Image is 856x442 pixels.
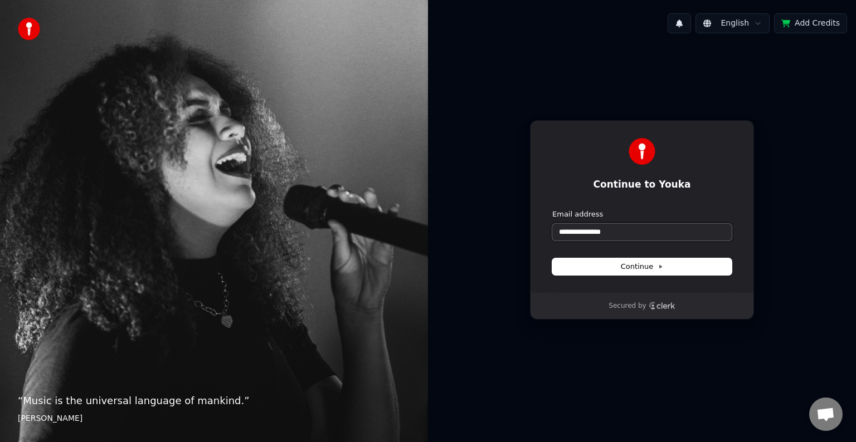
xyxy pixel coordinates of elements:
a: Clerk logo [649,302,675,310]
div: Open de chat [809,397,843,431]
img: Youka [629,138,655,165]
footer: [PERSON_NAME] [18,413,410,424]
label: Email address [552,209,603,219]
button: Add Credits [774,13,847,33]
button: Continue [552,258,732,275]
h1: Continue to Youka [552,178,732,191]
img: youka [18,18,40,40]
p: Secured by [609,302,646,311]
span: Continue [621,262,663,272]
p: “ Music is the universal language of mankind. ” [18,393,410,409]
